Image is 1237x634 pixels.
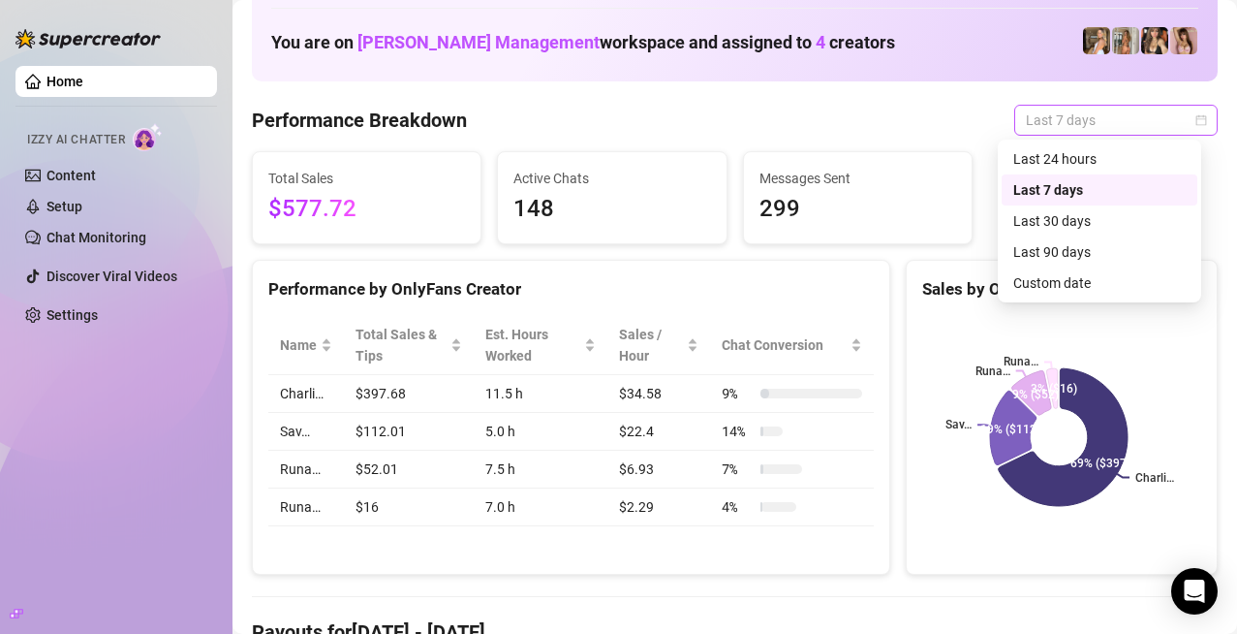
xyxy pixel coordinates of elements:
[607,489,711,526] td: $2.29
[1002,237,1197,268] div: Last 90 days
[1141,27,1168,54] img: Runa
[46,74,83,89] a: Home
[722,334,847,356] span: Chat Conversion
[357,32,600,52] span: [PERSON_NAME] Management
[607,375,711,413] td: $34.58
[1013,272,1186,294] div: Custom date
[46,269,177,284] a: Discover Viral Videos
[344,451,474,489] td: $52.01
[15,29,161,48] img: logo-BBDzfeDw.svg
[344,413,474,451] td: $112.01
[710,316,874,375] th: Chat Conversion
[1002,206,1197,237] div: Last 30 days
[356,324,447,366] span: Total Sales & Tips
[1171,568,1218,615] div: Open Intercom Messenger
[268,276,874,302] div: Performance by OnlyFans Creator
[722,421,753,442] span: 14 %
[1195,114,1207,126] span: calendar
[607,316,711,375] th: Sales / Hour
[722,496,753,518] span: 4 %
[46,230,146,245] a: Chat Monitoring
[268,168,465,189] span: Total Sales
[1170,27,1197,54] img: Runa
[513,191,710,228] span: 148
[252,107,467,134] h4: Performance Breakdown
[1112,27,1139,54] img: Sav
[46,307,98,323] a: Settings
[1013,179,1186,201] div: Last 7 days
[268,451,344,489] td: Runa…
[271,32,895,53] h1: You are on workspace and assigned to creators
[722,383,753,404] span: 9 %
[513,168,710,189] span: Active Chats
[1135,471,1174,485] text: Charli…
[1083,27,1110,54] img: Charli
[474,451,607,489] td: 7.5 h
[1026,106,1206,135] span: Last 7 days
[268,316,344,375] th: Name
[975,365,1010,378] text: Runa…
[1002,174,1197,206] div: Last 7 days
[922,276,1201,302] div: Sales by OnlyFans Creator
[474,413,607,451] td: 5.0 h
[1013,241,1186,263] div: Last 90 days
[268,375,344,413] td: Charli…
[1004,356,1038,369] text: Runa…
[268,489,344,526] td: Runa…
[1013,210,1186,232] div: Last 30 days
[485,324,580,366] div: Est. Hours Worked
[280,334,317,356] span: Name
[759,191,956,228] span: 299
[759,168,956,189] span: Messages Sent
[27,131,125,149] span: Izzy AI Chatter
[1002,143,1197,174] div: Last 24 hours
[474,489,607,526] td: 7.0 h
[10,607,23,620] span: build
[46,199,82,214] a: Setup
[1013,148,1186,170] div: Last 24 hours
[344,375,474,413] td: $397.68
[474,375,607,413] td: 11.5 h
[816,32,825,52] span: 4
[607,451,711,489] td: $6.93
[607,413,711,451] td: $22.4
[945,418,972,431] text: Sav…
[344,316,474,375] th: Total Sales & Tips
[268,191,465,228] span: $577.72
[344,489,474,526] td: $16
[46,168,96,183] a: Content
[133,123,163,151] img: AI Chatter
[268,413,344,451] td: Sav…
[619,324,684,366] span: Sales / Hour
[1002,268,1197,299] div: Custom date
[722,459,753,480] span: 7 %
